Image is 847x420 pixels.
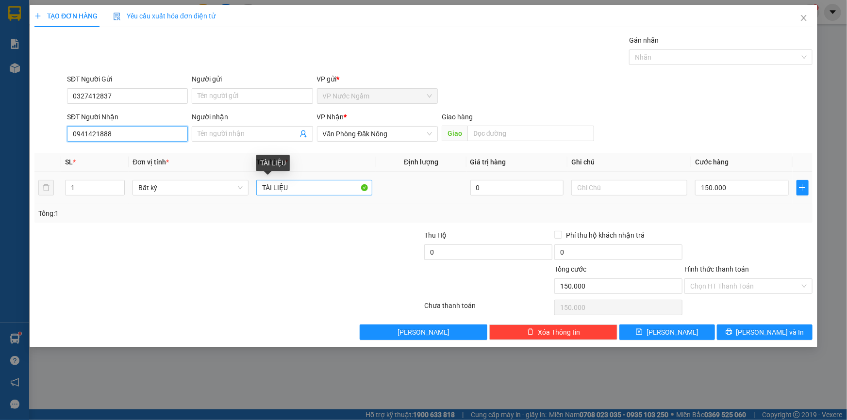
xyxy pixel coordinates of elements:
span: TẠO ĐƠN HÀNG [34,12,98,20]
h2: VP Nhận: Văn Phòng Đăk Nông [51,69,234,161]
div: Chưa thanh toán [424,300,554,317]
div: TÀI LIỆU [256,155,290,171]
span: Định lượng [404,158,438,166]
div: SĐT Người Nhận [67,112,188,122]
span: user-add [299,130,307,138]
span: Đơn vị tính [133,158,169,166]
h2: 8NKPGFAF [5,69,78,85]
span: plus [797,184,808,192]
span: [PERSON_NAME] [398,327,449,338]
span: [PERSON_NAME] và In [736,327,804,338]
span: Cước hàng [695,158,729,166]
button: Close [790,5,817,32]
span: close [800,14,808,22]
input: VD: Bàn, Ghế [256,180,372,195]
div: Người gửi [192,74,313,84]
span: Xóa Thông tin [538,327,580,338]
b: [DOMAIN_NAME] [130,8,234,24]
span: save [636,328,643,336]
input: 0 [470,180,564,195]
div: Người nhận [192,112,313,122]
span: delete [527,328,534,336]
span: Thu Hộ [424,231,447,239]
span: Giao hàng [442,113,473,121]
span: Yêu cầu xuất hóa đơn điện tử [113,12,216,20]
button: printer[PERSON_NAME] và In [717,324,813,340]
button: save[PERSON_NAME] [619,324,715,340]
span: Tổng cước [554,265,586,273]
div: VP gửi [317,74,438,84]
th: Ghi chú [567,153,691,172]
button: delete [38,180,54,195]
button: [PERSON_NAME] [360,324,488,340]
span: Giao [442,126,467,141]
b: Nhà xe Thiên Trung [39,8,87,66]
span: [PERSON_NAME] [647,327,698,338]
span: printer [726,328,732,336]
span: Giá trị hàng [470,158,506,166]
span: VP Nước Ngầm [323,89,432,103]
span: Văn Phòng Đăk Nông [323,127,432,141]
label: Gán nhãn [629,36,659,44]
input: Dọc đường [467,126,594,141]
span: plus [34,13,41,19]
label: Hình thức thanh toán [684,265,749,273]
div: Tổng: 1 [38,208,327,219]
span: SL [65,158,73,166]
span: Bất kỳ [138,180,243,195]
img: icon [113,13,121,20]
input: Ghi Chú [571,180,687,195]
button: plus [797,180,809,195]
div: SĐT Người Gửi [67,74,188,84]
span: VP Nhận [317,113,344,121]
img: logo.jpg [5,15,34,63]
button: deleteXóa Thông tin [489,324,617,340]
span: Phí thu hộ khách nhận trả [562,230,648,241]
